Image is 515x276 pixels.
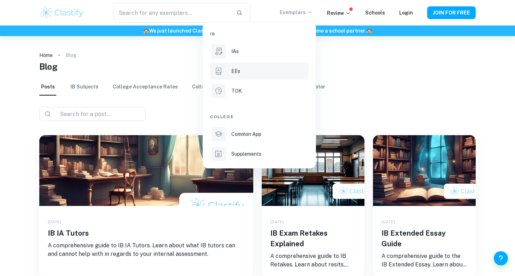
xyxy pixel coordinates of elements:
span: IB [210,31,215,37]
a: Supplements [210,145,309,162]
p: Supplements [231,150,261,158]
a: EEs [210,63,309,80]
a: Common App [210,126,309,143]
p: Common App [231,130,261,138]
p: EEs [231,67,240,75]
p: TOK [231,87,242,95]
span: College [210,114,234,120]
a: TOK [210,82,309,99]
p: IAs [231,47,239,55]
a: IAs [210,43,309,60]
